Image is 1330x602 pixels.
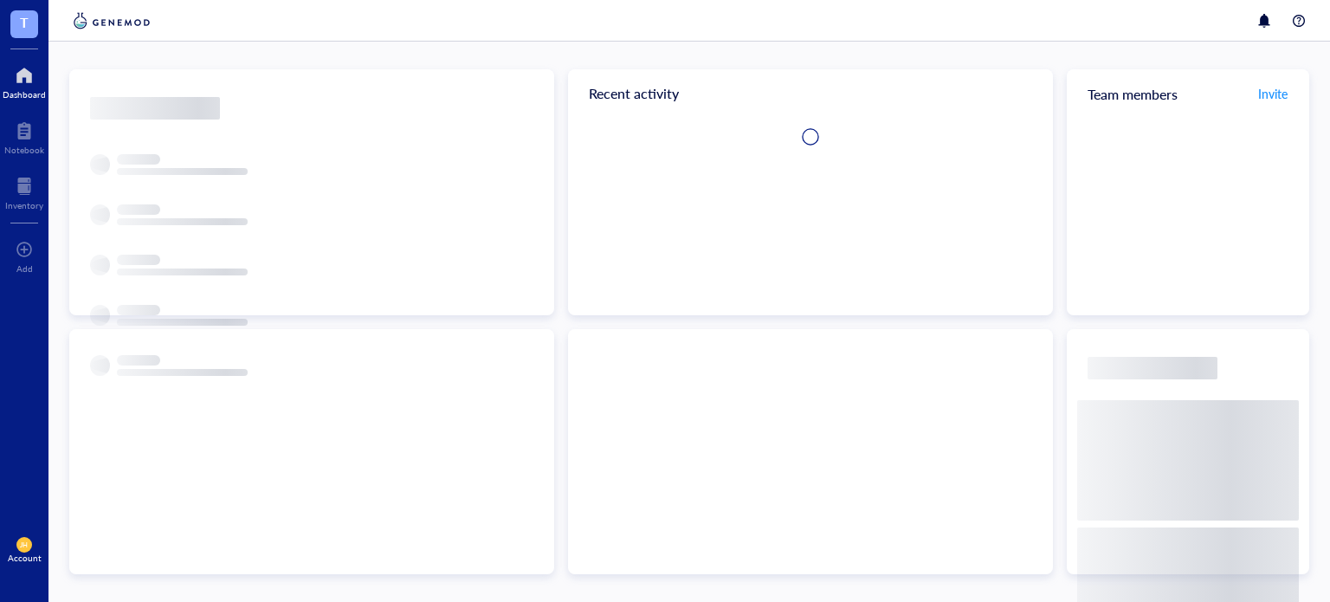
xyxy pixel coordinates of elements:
[1258,85,1288,102] span: Invite
[5,200,43,210] div: Inventory
[20,541,28,548] span: JH
[1067,69,1309,118] div: Team members
[4,117,44,155] a: Notebook
[69,10,154,31] img: genemod-logo
[8,553,42,563] div: Account
[1257,80,1288,107] button: Invite
[20,11,29,33] span: T
[16,263,33,274] div: Add
[5,172,43,210] a: Inventory
[3,61,46,100] a: Dashboard
[4,145,44,155] div: Notebook
[568,69,1053,118] div: Recent activity
[3,89,46,100] div: Dashboard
